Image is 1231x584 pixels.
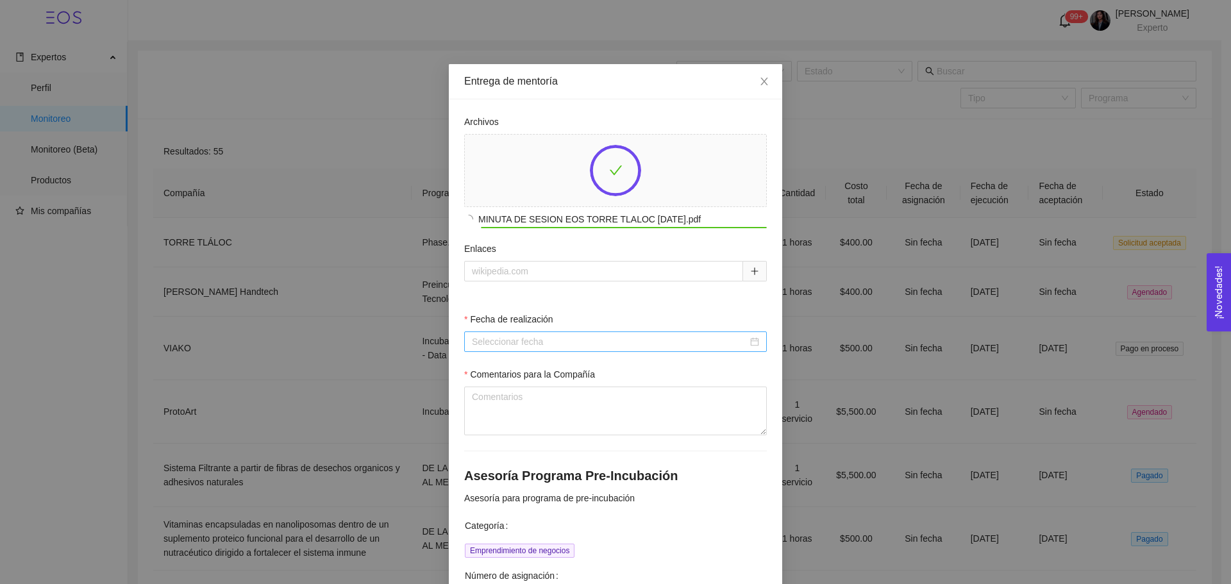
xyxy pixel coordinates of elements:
[1207,253,1231,331] button: Open Feedback Widget
[465,544,574,558] span: Emprendimiento de negocios
[464,74,767,88] div: Entrega de mentoría
[472,335,748,349] input: Fecha de realización
[464,261,743,281] input: wikipedia.com
[464,467,767,485] h4: Asesoría Programa Pre-Incubación
[465,519,513,533] span: Categoría
[746,64,782,100] button: Close
[464,367,595,381] label: Comentarios para la Compañía
[464,242,496,256] label: Enlaces
[464,387,767,435] textarea: Comentarios para la Compañía
[750,267,759,276] span: plus
[473,212,751,226] span: MINUTA DE SESION EOS TORRE TLALOC JUL25.pdf
[462,213,475,226] span: loading
[465,569,564,583] span: Número de asignación
[464,115,499,129] label: Archivos
[609,163,623,177] span: check
[464,312,553,326] label: Fecha de realización
[464,493,635,503] span: Asesoría para programa de pre-incubación
[759,76,769,87] span: close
